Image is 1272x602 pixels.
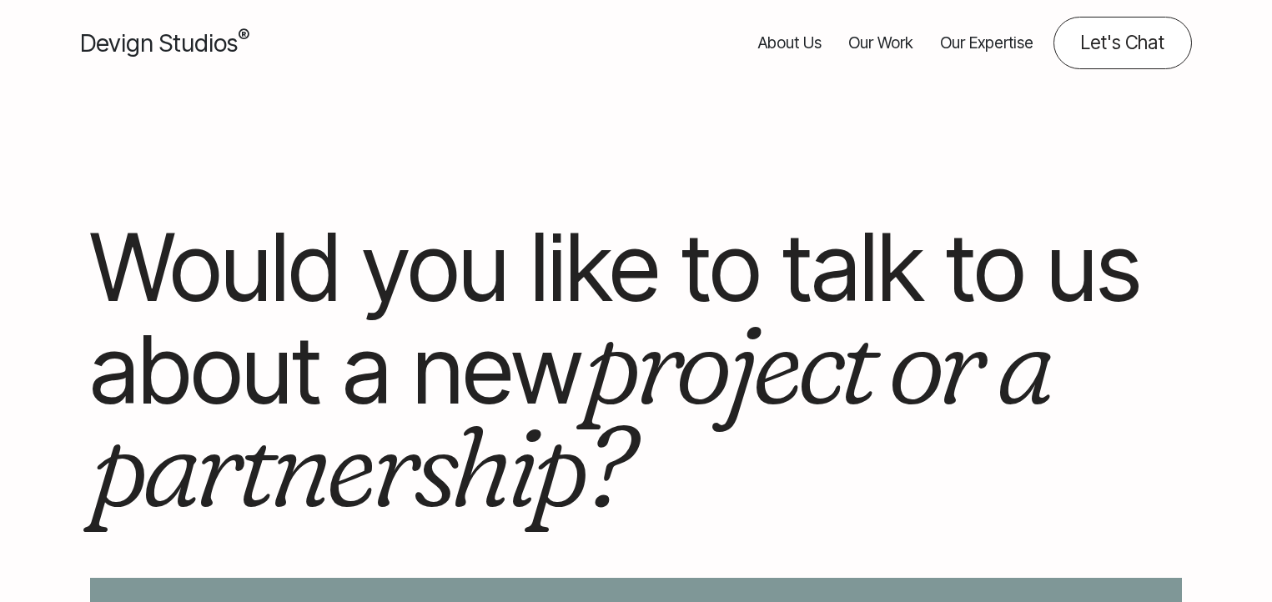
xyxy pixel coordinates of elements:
[848,17,913,69] a: Our Work
[80,25,249,61] a: Devign Studios® Homepage
[758,17,822,69] a: About Us
[1053,17,1192,69] a: Contact us about your project
[80,28,249,58] span: Devign Studios
[238,25,249,47] sup: ®
[940,17,1033,69] a: Our Expertise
